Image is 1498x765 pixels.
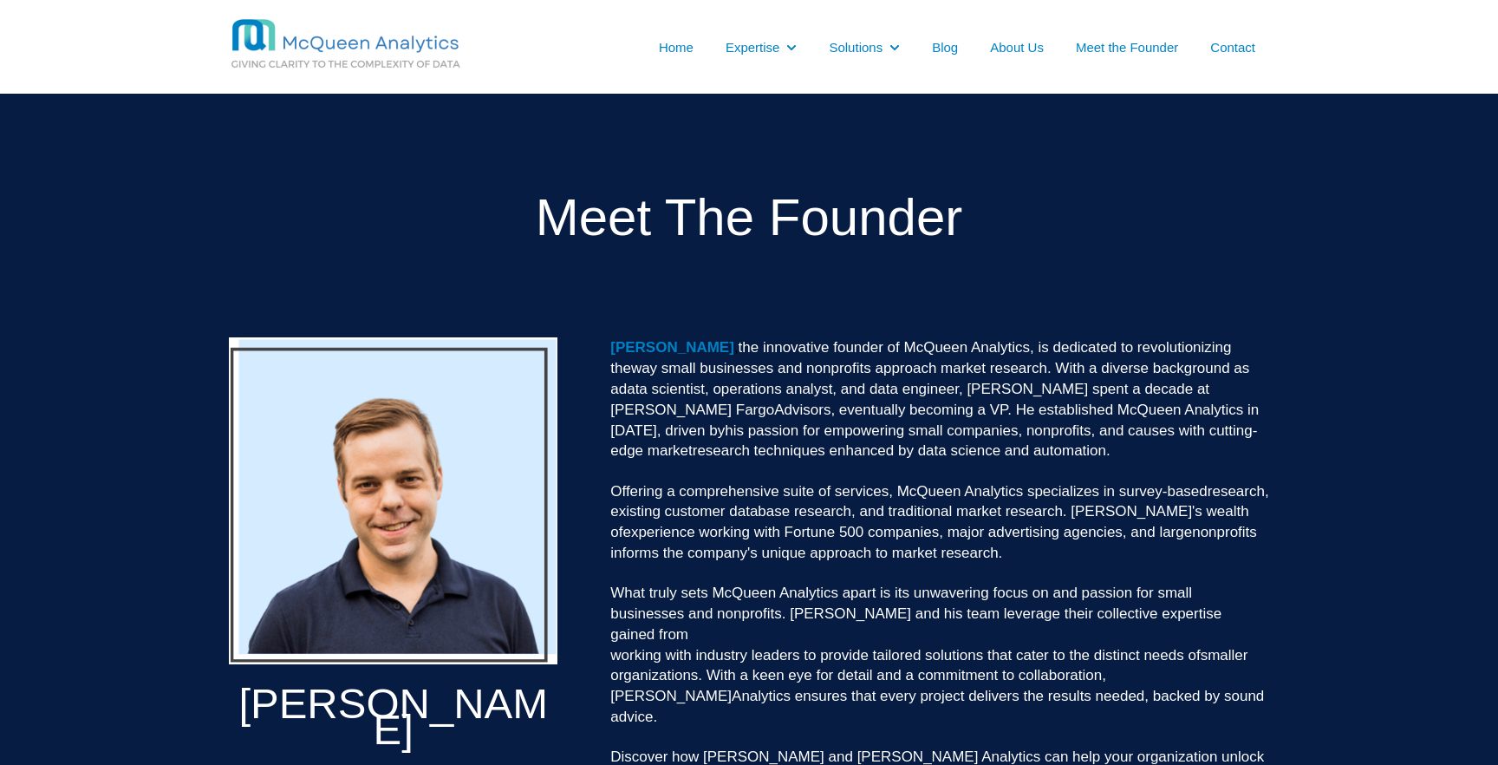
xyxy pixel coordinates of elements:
[659,38,694,56] a: Home
[610,585,1192,601] span: What truly sets McQueen Analytics apart is its unwavering focus on and passion for small
[1210,38,1255,56] a: Contact
[610,688,1264,725] span: Analytics ensures that every project delivers the results needed, backed by sound advice.
[229,690,557,742] h1: [PERSON_NAME]
[536,188,963,246] span: Meet The Founder
[610,422,1257,460] span: his passion for empowering small companies, nonprofits, and causes with cutting-edge market
[229,337,557,664] img: CarlMQ-1
[610,339,1231,376] span: the innovative founder of McQueen Analytics, is dedicated to revolutionizing the
[829,38,883,56] a: Solutions
[610,402,1259,439] span: Advisors, eventually becoming a VP. He established McQueen Analytics in [DATE], driven by
[610,524,1257,561] span: nonprofits informs the company's unique approach to market research.
[693,442,1110,459] span: research techniques enhanced by data science and automation.
[932,38,958,56] a: Blog
[610,360,1249,397] span: way small businesses and nonprofits approach market research. With a diverse background as a
[610,647,1247,705] span: smaller organizations. With a keen eye for detail and a commitment to collaboration, [PERSON_NAME]
[610,381,1209,418] span: data scientist, operations analyst, and data engineer, [PERSON_NAME] spent a decade at [PERSON_NA...
[990,38,1044,56] a: About Us
[622,524,1192,540] span: experience working with Fortune 500 companies, major advertising agencies, and large
[610,339,1231,376] span: ,
[576,37,1269,56] nav: Desktop navigation
[726,38,780,56] a: Expertise
[610,483,1208,500] span: Offering a comprehensive suite of services, McQueen Analytics specializes in survey-based
[229,17,532,72] img: MCQ BG 1
[610,605,1221,643] span: businesses and nonprofits. [PERSON_NAME] and his team leverage their collective expertise gained ...
[610,339,734,356] span: [PERSON_NAME]
[1076,38,1178,56] a: Meet the Founder
[610,483,1268,541] span: research, existing customer database research, and traditional market research. [PERSON_NAME]'s w...
[610,647,1200,664] span: working with industry leaders to provide tailored solutions that cater to the distinct needs of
